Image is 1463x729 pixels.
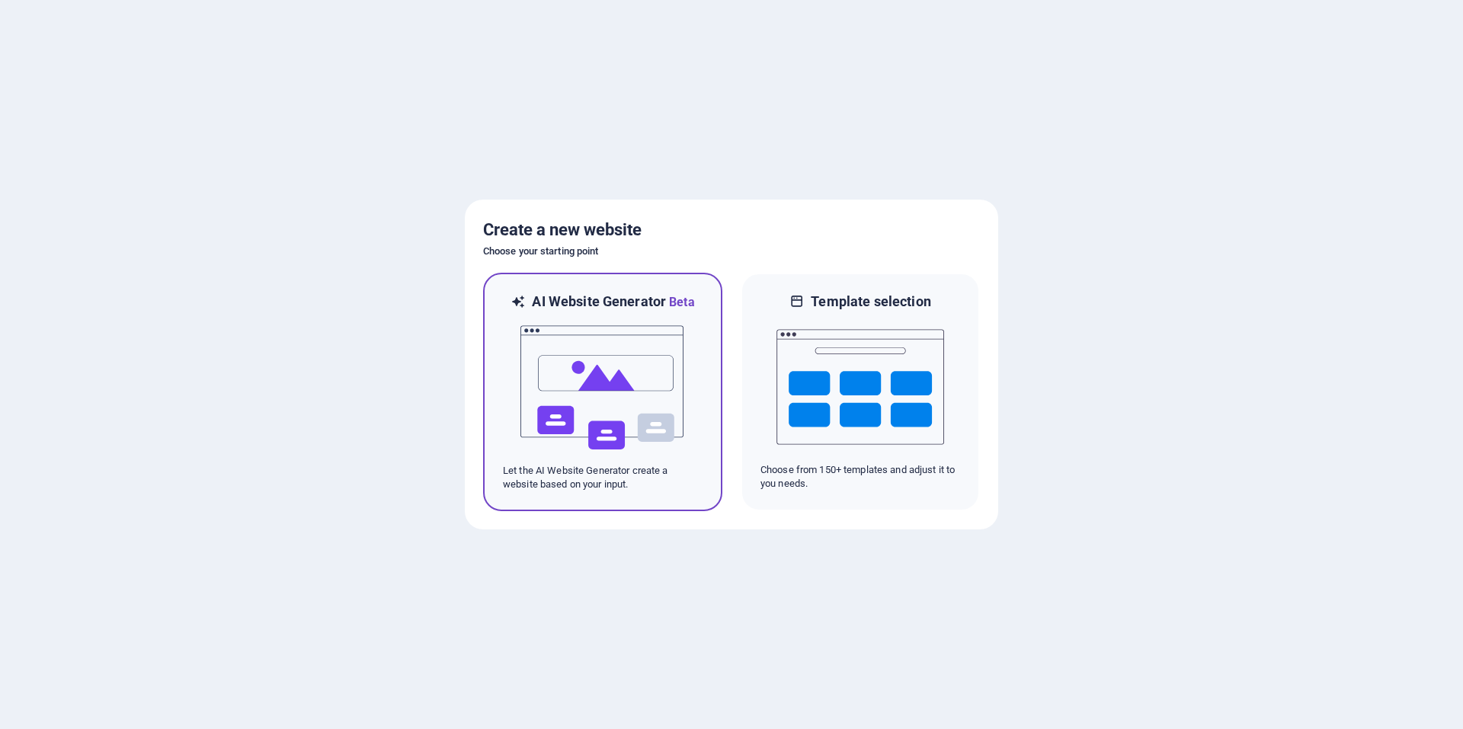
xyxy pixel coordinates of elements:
p: Let the AI Website Generator create a website based on your input. [503,464,703,491]
h6: Template selection [811,293,930,311]
h6: AI Website Generator [532,293,694,312]
div: AI Website GeneratorBetaaiLet the AI Website Generator create a website based on your input. [483,273,722,511]
p: Choose from 150+ templates and adjust it to you needs. [760,463,960,491]
div: Template selectionChoose from 150+ templates and adjust it to you needs. [741,273,980,511]
h6: Choose your starting point [483,242,980,261]
h5: Create a new website [483,218,980,242]
img: ai [519,312,687,464]
span: Beta [666,295,695,309]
